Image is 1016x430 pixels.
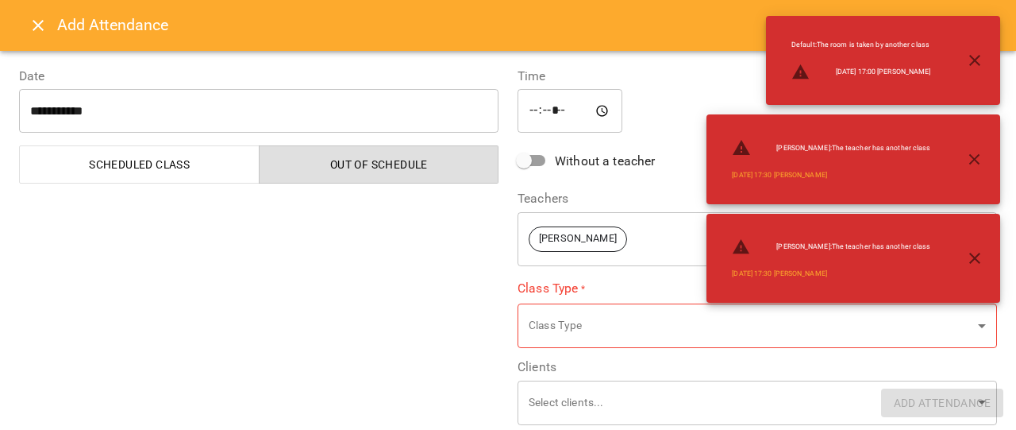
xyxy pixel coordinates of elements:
[779,33,943,56] li: Default : The room is taken by another class
[529,395,972,411] p: Select clients...
[518,70,997,83] label: Time
[57,13,997,37] h6: Add Attendance
[518,380,997,425] div: Select clients...
[19,6,57,45] button: Close
[518,361,997,374] label: Clients
[518,304,997,349] div: Class Type
[259,145,499,184] button: Out of Schedule
[518,279,997,297] label: Class Type
[29,155,250,174] span: Scheduled class
[529,231,626,246] span: [PERSON_NAME]
[269,155,490,174] span: Out of Schedule
[19,145,260,184] button: Scheduled class
[529,318,972,334] p: Class Type
[719,231,943,263] li: [PERSON_NAME] : The teacher has another class
[518,211,997,266] div: [PERSON_NAME]
[555,152,656,171] span: Without a teacher
[19,70,498,83] label: Date
[719,132,943,164] li: [PERSON_NAME] : The teacher has another class
[518,192,997,205] label: Teachers
[732,269,826,279] a: [DATE] 17:30 [PERSON_NAME]
[732,170,826,180] a: [DATE] 17:30 [PERSON_NAME]
[779,56,943,88] li: [DATE] 17:00 [PERSON_NAME]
